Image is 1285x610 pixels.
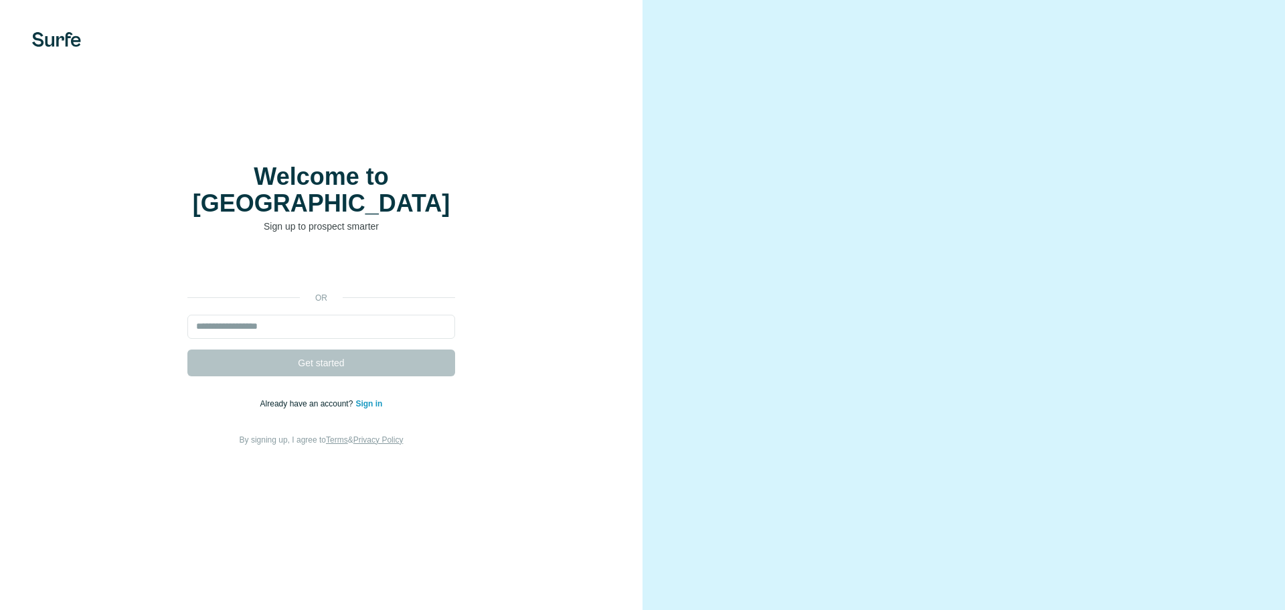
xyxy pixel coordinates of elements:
[32,32,81,47] img: Surfe's logo
[181,253,462,283] iframe: Sign in with Google Button
[326,435,348,445] a: Terms
[187,163,455,217] h1: Welcome to [GEOGRAPHIC_DATA]
[353,435,404,445] a: Privacy Policy
[260,399,356,408] span: Already have an account?
[187,220,455,233] p: Sign up to prospect smarter
[240,435,404,445] span: By signing up, I agree to &
[300,292,343,304] p: or
[355,399,382,408] a: Sign in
